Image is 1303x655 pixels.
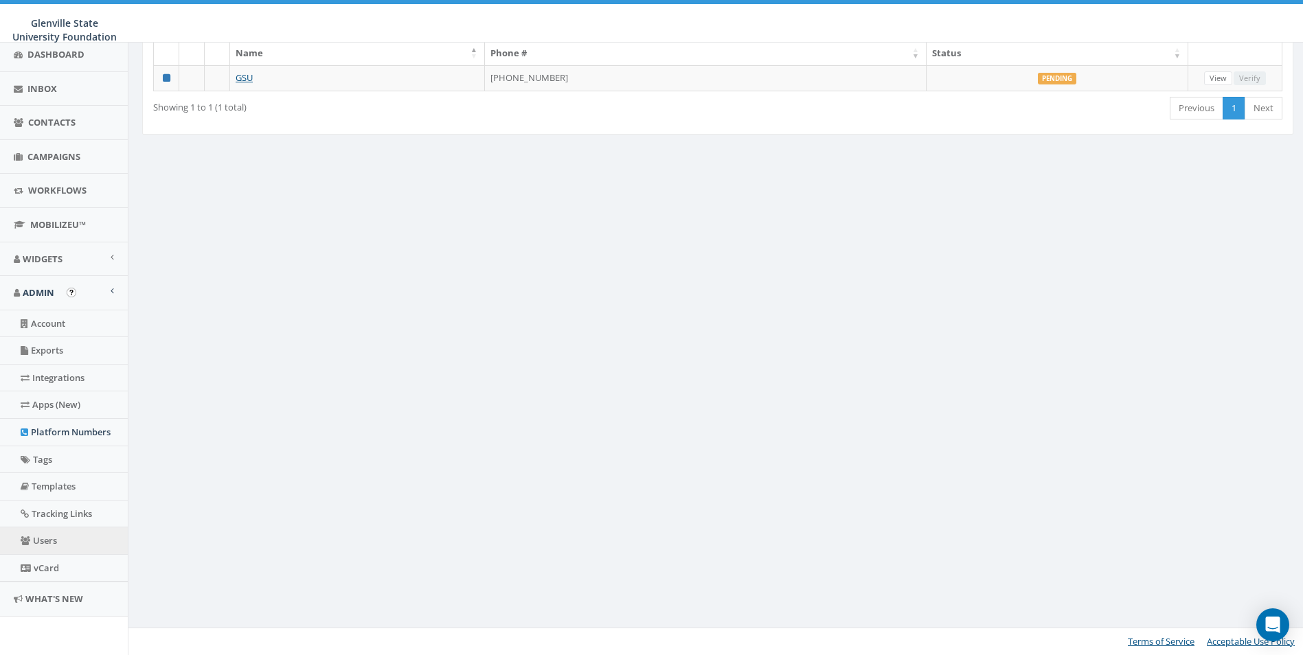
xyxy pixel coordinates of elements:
a: Next [1245,97,1282,119]
span: Widgets [23,253,63,265]
th: Status: activate to sort column ascending [927,41,1188,65]
a: 1 [1223,97,1245,119]
span: Campaigns [27,150,80,163]
label: Pending [1038,73,1076,85]
a: Previous [1170,97,1223,119]
a: Acceptable Use Policy [1207,635,1295,647]
span: Admin [23,286,54,299]
button: Open In-App Guide [67,288,76,297]
div: Showing 1 to 1 (1 total) [153,95,612,114]
a: GSU [236,71,253,84]
span: Inbox [27,82,57,95]
a: Terms of Service [1128,635,1194,647]
td: [PHONE_NUMBER] [485,65,927,91]
span: Glenville State University Foundation [12,16,117,43]
span: Workflows [28,184,87,196]
span: MobilizeU™ [30,218,86,231]
th: Name: activate to sort column descending [230,41,485,65]
span: Contacts [28,116,76,128]
th: Phone #: activate to sort column ascending [485,41,927,65]
span: What's New [25,593,83,605]
span: Dashboard [27,48,84,60]
a: View [1204,71,1232,86]
div: Open Intercom Messenger [1256,608,1289,641]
